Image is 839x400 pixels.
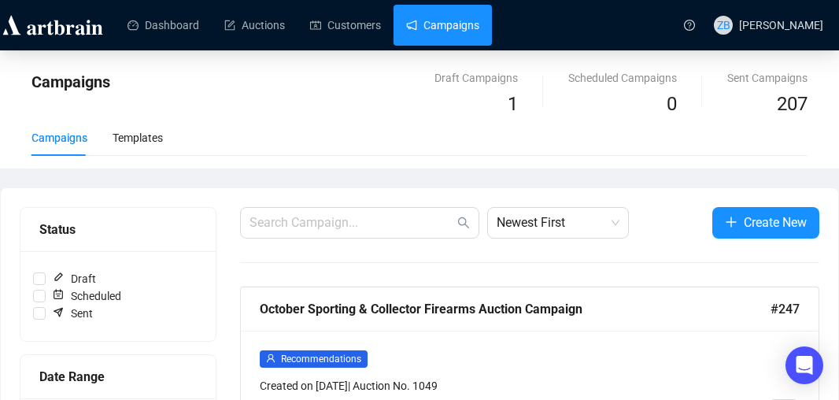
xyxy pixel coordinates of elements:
[771,299,800,319] span: #247
[684,20,695,31] span: question-circle
[457,217,470,229] span: search
[39,220,197,239] div: Status
[266,354,275,363] span: user
[712,207,819,239] button: Create New
[249,213,454,232] input: Search Campaign...
[46,305,99,322] span: Sent
[744,213,807,232] span: Create New
[260,299,771,319] div: October Sporting & Collector Firearms Auction Campaign
[39,367,197,387] div: Date Range
[434,69,518,87] div: Draft Campaigns
[739,19,823,31] span: [PERSON_NAME]
[310,5,381,46] a: Customers
[46,287,128,305] span: Scheduled
[113,129,163,146] div: Templates
[508,93,518,115] span: 1
[406,5,479,46] a: Campaigns
[568,69,677,87] div: Scheduled Campaigns
[281,354,361,365] span: Recommendations
[31,72,110,91] span: Campaigns
[717,17,730,34] span: ZB
[260,377,636,394] div: Created on [DATE] | Auction No. 1049
[497,208,619,238] span: Newest First
[31,129,87,146] div: Campaigns
[46,270,102,287] span: Draft
[667,93,677,115] span: 0
[727,69,808,87] div: Sent Campaigns
[785,346,823,384] div: Open Intercom Messenger
[224,5,285,46] a: Auctions
[777,93,808,115] span: 207
[128,5,199,46] a: Dashboard
[725,216,737,228] span: plus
